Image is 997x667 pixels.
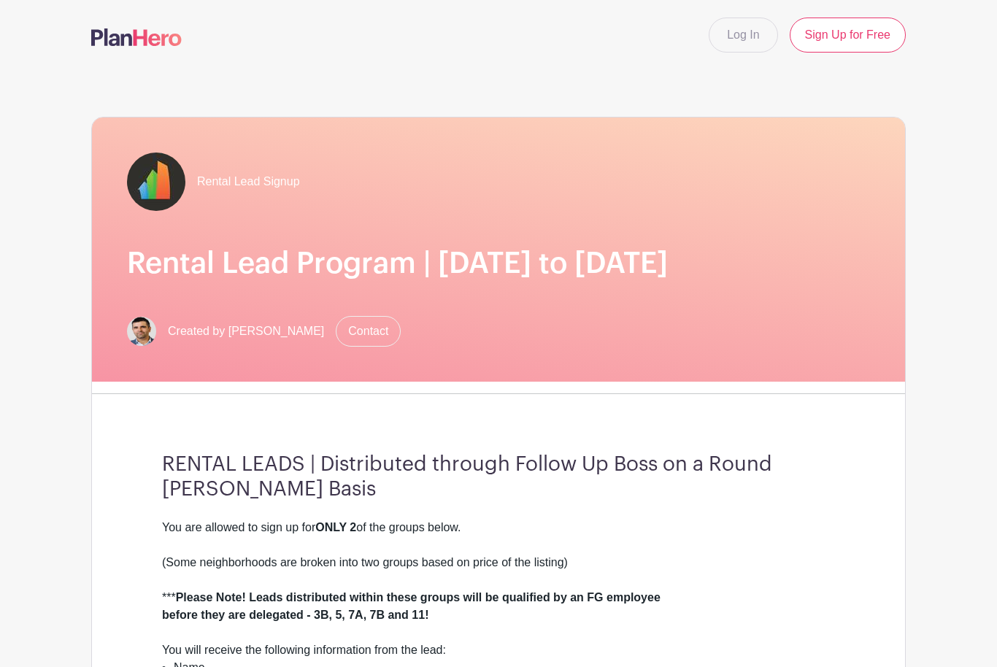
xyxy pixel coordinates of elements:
[127,246,870,281] h1: Rental Lead Program | [DATE] to [DATE]
[168,323,324,340] span: Created by [PERSON_NAME]
[91,28,182,46] img: logo-507f7623f17ff9eddc593b1ce0a138ce2505c220e1c5a4e2b4648c50719b7d32.svg
[162,554,835,571] div: (Some neighborhoods are broken into two groups based on price of the listing)
[709,18,777,53] a: Log In
[790,18,906,53] a: Sign Up for Free
[162,519,835,536] div: You are allowed to sign up for of the groups below.
[127,317,156,346] img: Screen%20Shot%202023-02-21%20at%2010.54.51%20AM.png
[162,452,835,501] h3: RENTAL LEADS | Distributed through Follow Up Boss on a Round [PERSON_NAME] Basis
[336,316,401,347] a: Contact
[127,153,185,211] img: fulton-grace-logo.jpeg
[162,609,428,621] strong: before they are delegated - 3B, 5, 7A, 7B and 11!
[176,591,661,604] strong: Please Note! Leads distributed within these groups will be qualified by an FG employee
[162,641,835,659] div: You will receive the following information from the lead:
[315,521,356,533] strong: ONLY 2
[197,173,300,190] span: Rental Lead Signup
